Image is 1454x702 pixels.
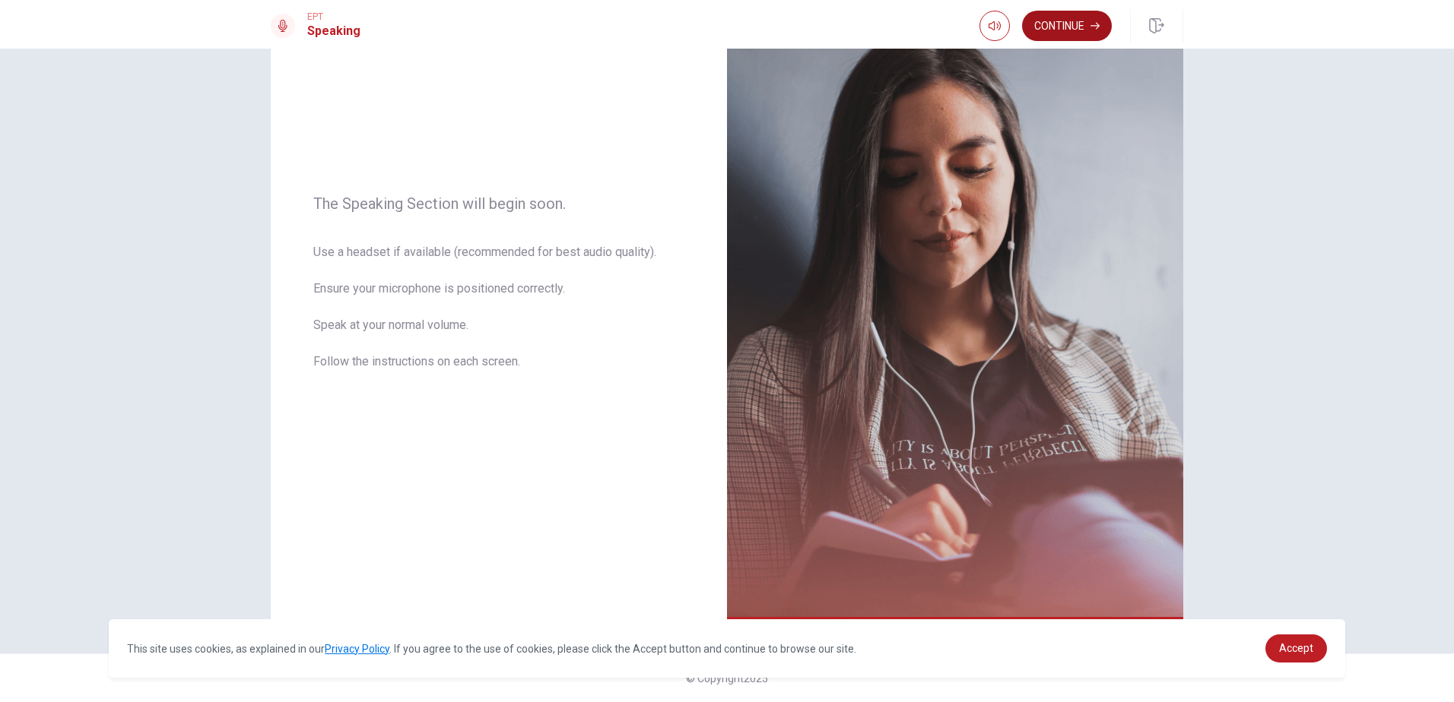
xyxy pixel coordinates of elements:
[1279,642,1313,654] span: Accept
[686,672,768,685] span: © Copyright 2025
[307,22,360,40] h1: Speaking
[313,194,684,213] span: The Speaking Section will begin soon.
[1022,11,1112,41] button: Continue
[127,643,856,655] span: This site uses cookies, as explained in our . If you agree to the use of cookies, please click th...
[313,243,684,389] span: Use a headset if available (recommended for best audio quality). Ensure your microphone is positi...
[307,11,360,22] span: EPT
[1265,634,1327,662] a: dismiss cookie message
[109,619,1344,678] div: cookieconsent
[325,643,389,655] a: Privacy Policy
